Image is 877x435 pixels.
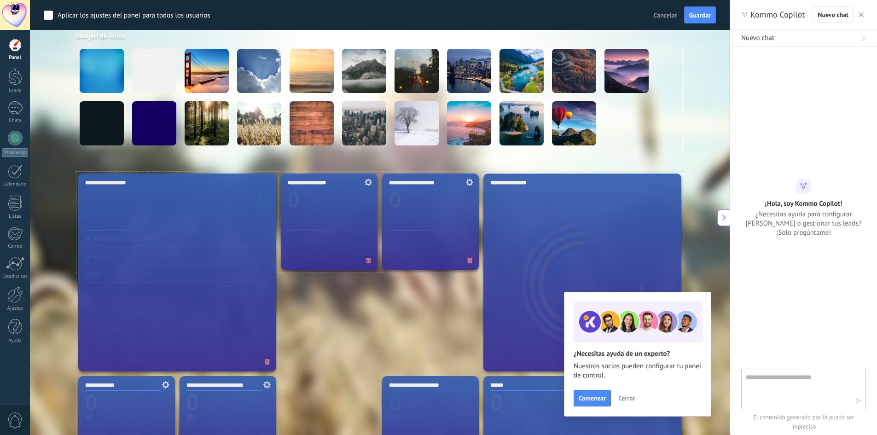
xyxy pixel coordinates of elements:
span: Cancelar [654,11,677,19]
span: Nuestros socios pueden configurar tu panel de control. [574,362,702,380]
span: Nuevo chat [818,12,848,18]
span: Nuevo chat [741,34,774,43]
div: Listas [2,214,29,220]
div: Ayuda [2,338,29,344]
div: Panel [2,55,29,61]
span: El contenido generado por IA puede ser impreciso [741,413,866,431]
span: ¿Necesitas ayuda para configurar [PERSON_NAME] o gestionar tus leads? ¡Solo pregúntame! [741,209,866,237]
div: Estadísticas [2,273,29,279]
h2: ¿Necesitas ayuda de un experto? [574,349,702,358]
button: Cerrar [614,391,639,405]
span: Guardar [689,12,711,18]
span: Comenzar [579,395,606,401]
div: Leads [2,88,29,94]
div: Imagen de fondo [76,32,684,41]
span: Kommo Copilot [750,9,805,20]
button: Cancelar [650,8,681,22]
button: Nuevo chat [813,6,854,23]
div: WhatsApp [2,148,28,157]
button: Guardar [684,6,716,24]
div: Calendario [2,181,29,187]
div: Aplicar los ajustes del panel para todos los usuarios [58,11,210,20]
button: Comenzar [574,390,611,406]
div: Ajustes [2,306,29,312]
span: Cerrar [618,395,635,401]
div: Correo [2,244,29,249]
div: Chats [2,117,29,123]
h2: ¡Hola, soy Kommo Copilot! [765,199,842,208]
button: Nuevo chat [730,30,877,47]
